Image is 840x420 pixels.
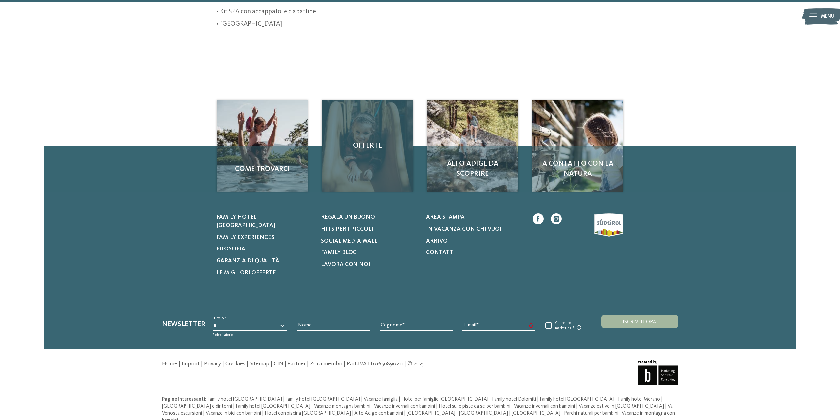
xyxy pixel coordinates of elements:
span: Vacanze in bici con bambini [206,411,261,416]
span: Iscriviti ora [623,319,656,325]
span: Hotel con piscina [GEOGRAPHIC_DATA] [265,411,351,416]
a: Cookies [225,361,245,367]
a: Family hotel [GEOGRAPHIC_DATA] [207,397,283,402]
p: • [GEOGRAPHIC_DATA] [217,20,623,29]
span: Family hotel [GEOGRAPHIC_DATA] [217,214,275,228]
a: Hotel con piscina [GEOGRAPHIC_DATA] [265,411,352,416]
span: Family Blog [321,250,357,255]
span: Area stampa [426,214,465,220]
a: Parchi naturali per bambini [564,411,619,416]
span: | [509,411,511,416]
img: Brandnamic GmbH | Leading Hospitality Solutions [638,360,678,385]
span: Vacanze famiglia [364,397,398,402]
span: | [283,397,285,402]
img: Suite Fameli Nature [532,100,623,192]
span: Lavora con noi [321,262,370,267]
span: Vacanze invernali con bambini [514,404,575,409]
span: Family hotel Merano [618,397,660,402]
span: © 2025 [407,361,425,367]
span: | [311,404,313,409]
span: | [537,397,539,402]
a: Partner [287,361,306,367]
button: Iscriviti ora [601,315,678,328]
a: Zona membri [310,361,342,367]
span: Family hotel Dolomiti [492,397,536,402]
a: [GEOGRAPHIC_DATA] [407,411,456,416]
span: Vacanze montagna bambini [314,404,370,409]
a: Contatti [426,249,522,257]
a: Family hotel [GEOGRAPHIC_DATA] [286,397,361,402]
span: | [262,411,264,416]
span: Hotel per famiglie [GEOGRAPHIC_DATA] [401,397,488,402]
span: Newsletter [162,321,205,328]
a: Family experiences [217,234,312,242]
a: Family hotel Dolomiti [492,397,537,402]
span: Garanzia di qualità [217,258,279,264]
a: [GEOGRAPHIC_DATA] [512,411,561,416]
a: Family hotel Merano [618,397,661,402]
a: Le migliori offerte [217,269,312,277]
span: | [271,361,272,367]
img: Suite Fameli Nature [217,100,308,192]
a: [GEOGRAPHIC_DATA] [459,411,509,416]
a: Family hotel [GEOGRAPHIC_DATA] [540,397,615,402]
a: Regala un buono [321,213,417,222]
span: Family hotel [GEOGRAPHIC_DATA] [236,404,310,409]
span: | [203,411,205,416]
p: • Kit SPA con accappatoi e ciabattine [217,7,623,17]
span: | [307,361,309,367]
span: In vacanza con chi vuoi [426,226,502,232]
a: Vacanze invernali con bambini [514,404,576,409]
span: | [361,397,363,402]
a: Area stampa [426,213,522,222]
span: | [233,404,235,409]
a: Arrivo [426,237,522,246]
span: Pagine interessanti: [162,397,206,402]
span: Family experiences [217,235,274,240]
span: Family hotel [GEOGRAPHIC_DATA] [207,397,282,402]
span: Offerte [329,141,406,151]
a: Family hotel [GEOGRAPHIC_DATA] [236,404,311,409]
a: Vacanze famiglia [364,397,399,402]
span: * obbligatorio [213,333,233,337]
a: Sitemap [250,361,269,367]
a: CIN [274,361,283,367]
span: | [619,411,621,416]
span: | [404,361,406,367]
a: Family Blog [321,249,417,257]
a: Suite Fameli Nature Alto Adige da scoprire [427,100,518,192]
span: [GEOGRAPHIC_DATA] [512,411,560,416]
span: Family hotel [GEOGRAPHIC_DATA] [286,397,360,402]
span: Vacanze invernali con bambini [374,404,435,409]
span: | [436,404,438,409]
span: Part.IVA IT01650890211 [347,361,403,367]
span: | [222,361,224,367]
span: Hits per i piccoli [321,226,373,232]
a: Filosofia [217,245,312,253]
a: Alto Adige con bambini [354,411,404,416]
a: Imprint [182,361,200,367]
span: Filosofia [217,246,245,252]
a: Vacanze invernali con bambini [374,404,436,409]
a: Hits per i piccoli [321,225,417,234]
a: Suite Fameli Nature Come trovarci [217,100,308,192]
a: Home [162,361,177,367]
a: [GEOGRAPHIC_DATA] e dintorni [162,404,233,409]
span: | [247,361,248,367]
span: Arrivo [426,238,448,244]
img: Suite Fameli Nature [427,100,518,192]
span: | [456,411,458,416]
a: In vacanza con chi vuoi [426,225,522,234]
span: | [179,361,180,367]
a: Vacanze estive in [GEOGRAPHIC_DATA] [579,404,665,409]
span: Vacanze estive in [GEOGRAPHIC_DATA] [579,404,664,409]
span: | [561,411,563,416]
span: Social Media Wall [321,238,377,244]
span: | [344,361,345,367]
span: | [511,404,513,409]
span: [GEOGRAPHIC_DATA] e dintorni [162,404,232,409]
span: | [576,404,578,409]
span: Family hotel [GEOGRAPHIC_DATA] [540,397,614,402]
a: Vacanze montagna bambini [314,404,371,409]
a: Hotel per famiglie [GEOGRAPHIC_DATA] [401,397,489,402]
